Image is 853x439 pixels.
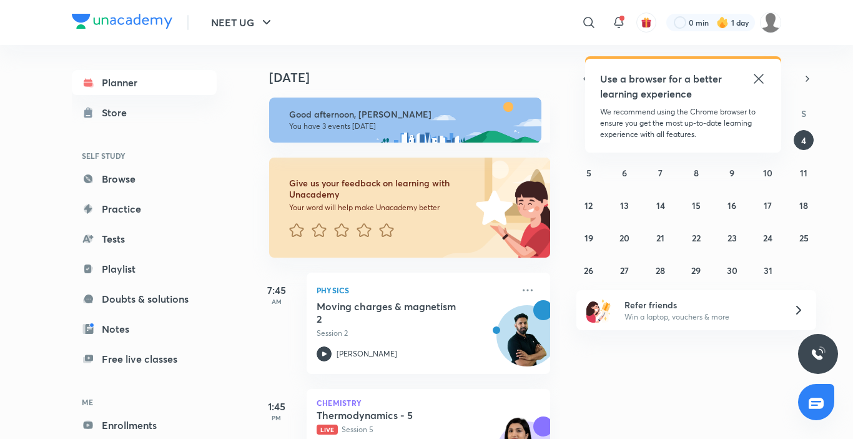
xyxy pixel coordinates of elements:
button: October 25, 2025 [794,228,814,248]
img: Company Logo [72,14,172,29]
button: October 9, 2025 [722,163,742,183]
abbr: October 7, 2025 [658,167,663,179]
button: October 30, 2025 [722,260,742,280]
p: [PERSON_NAME] [337,348,397,360]
p: Session 2 [317,328,513,339]
a: Tests [72,226,217,251]
button: October 14, 2025 [651,195,671,215]
abbr: October 10, 2025 [763,167,772,179]
a: Free live classes [72,346,217,371]
img: avatar [641,17,652,28]
abbr: October 12, 2025 [584,199,593,211]
a: Store [72,100,217,125]
a: Browse [72,166,217,191]
h6: Refer friends [624,298,778,311]
abbr: October 25, 2025 [799,232,809,244]
img: streak [716,16,729,29]
img: feedback_image [433,158,550,258]
h5: 1:45 [252,399,302,414]
button: October 18, 2025 [794,195,814,215]
button: October 24, 2025 [758,228,778,248]
p: Win a laptop, vouchers & more [624,311,778,323]
abbr: October 28, 2025 [656,265,665,276]
button: October 13, 2025 [614,195,634,215]
button: October 26, 2025 [579,260,599,280]
h5: 7:45 [252,283,302,298]
a: Company Logo [72,14,172,32]
h5: Use a browser for a better learning experience [600,71,724,101]
h6: Good afternoon, [PERSON_NAME] [289,109,530,120]
a: Notes [72,316,217,341]
button: October 6, 2025 [614,163,634,183]
img: Priyanshu chakraborty [760,12,781,33]
button: October 8, 2025 [686,163,706,183]
abbr: October 6, 2025 [622,167,627,179]
button: October 28, 2025 [651,260,671,280]
button: NEET UG [204,10,282,35]
button: October 29, 2025 [686,260,706,280]
abbr: October 15, 2025 [692,199,701,211]
h5: Moving charges & magnetism 2 [317,300,472,325]
h4: [DATE] [269,70,563,85]
abbr: October 23, 2025 [727,232,737,244]
button: October 20, 2025 [614,228,634,248]
abbr: October 8, 2025 [694,167,699,179]
abbr: October 16, 2025 [727,199,736,211]
p: We recommend using the Chrome browser to ensure you get the most up-to-date learning experience w... [600,106,766,140]
a: Playlist [72,256,217,281]
button: October 10, 2025 [758,163,778,183]
abbr: October 14, 2025 [656,199,665,211]
p: AM [252,298,302,305]
button: October 11, 2025 [794,163,814,183]
abbr: October 11, 2025 [800,167,807,179]
img: ttu [811,346,826,361]
a: Doubts & solutions [72,286,217,311]
p: Session 5 [317,424,513,435]
span: Live [317,425,338,435]
img: afternoon [269,98,541,143]
button: October 4, 2025 [794,130,814,150]
button: October 17, 2025 [758,195,778,215]
abbr: October 22, 2025 [692,232,701,244]
abbr: October 20, 2025 [619,232,629,244]
p: PM [252,414,302,421]
img: Avatar [497,312,557,372]
abbr: October 13, 2025 [620,199,629,211]
abbr: October 24, 2025 [763,232,772,244]
abbr: October 4, 2025 [801,134,806,146]
button: October 15, 2025 [686,195,706,215]
button: October 19, 2025 [579,228,599,248]
a: Practice [72,196,217,221]
p: Chemistry [317,399,540,406]
button: October 31, 2025 [758,260,778,280]
h6: Give us your feedback on learning with Unacademy [289,178,471,200]
a: Planner [72,70,217,95]
button: October 5, 2025 [579,163,599,183]
h6: SELF STUDY [72,145,217,166]
abbr: Saturday [801,108,806,119]
abbr: October 19, 2025 [584,232,593,244]
h5: Thermodynamics - 5 [317,409,472,421]
abbr: October 29, 2025 [691,265,701,276]
abbr: October 27, 2025 [620,265,629,276]
p: Your word will help make Unacademy better [289,203,471,213]
abbr: October 5, 2025 [586,167,591,179]
button: October 12, 2025 [579,195,599,215]
button: October 7, 2025 [651,163,671,183]
img: referral [586,298,611,323]
abbr: October 31, 2025 [764,265,772,276]
abbr: October 17, 2025 [764,199,772,211]
abbr: October 18, 2025 [799,199,808,211]
div: Store [102,105,134,120]
button: October 21, 2025 [651,228,671,248]
h6: ME [72,391,217,413]
p: Physics [317,283,513,298]
button: October 22, 2025 [686,228,706,248]
abbr: October 9, 2025 [729,167,734,179]
abbr: October 21, 2025 [656,232,664,244]
abbr: October 26, 2025 [584,265,593,276]
button: avatar [636,13,656,33]
button: October 23, 2025 [722,228,742,248]
abbr: October 30, 2025 [727,265,737,276]
button: October 27, 2025 [614,260,634,280]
